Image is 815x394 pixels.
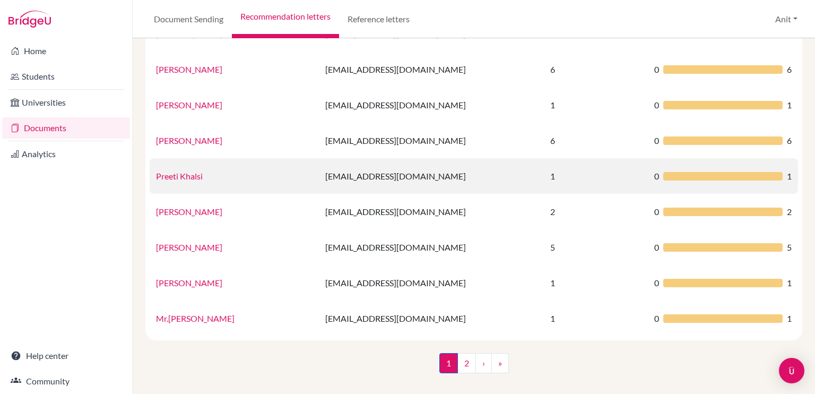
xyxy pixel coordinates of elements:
a: [PERSON_NAME] [156,207,222,217]
td: [EMAIL_ADDRESS][DOMAIN_NAME] [319,194,544,229]
span: 1 [439,353,458,373]
a: » [491,353,509,373]
nav: ... [439,353,509,382]
span: 0 [654,277,659,289]
td: 2 [544,194,647,229]
a: Home [2,40,130,62]
td: [EMAIL_ADDRESS][DOMAIN_NAME] [319,158,544,194]
td: [EMAIL_ADDRESS][DOMAIN_NAME] [319,265,544,301]
a: Mr.[PERSON_NAME] [156,313,235,323]
a: Help center [2,345,130,366]
td: [EMAIL_ADDRESS][DOMAIN_NAME] [319,123,544,158]
span: 0 [654,63,659,76]
a: [PERSON_NAME] [156,135,222,145]
td: 1 [544,87,647,123]
td: 1 [544,265,647,301]
td: 1 [544,301,647,336]
span: 2 [787,205,792,218]
span: 5 [787,241,792,254]
a: Documents [2,117,130,139]
td: [EMAIL_ADDRESS][DOMAIN_NAME] [319,52,544,87]
td: [EMAIL_ADDRESS][DOMAIN_NAME] [319,87,544,123]
span: 6 [787,134,792,147]
a: › [475,353,492,373]
img: Bridge-U [8,11,51,28]
span: 0 [654,241,659,254]
a: Analytics [2,143,130,165]
span: 0 [654,312,659,325]
span: 0 [654,99,659,112]
a: [PERSON_NAME] [156,278,222,288]
a: Preeti Khalsi [156,171,203,181]
a: [PERSON_NAME] [156,64,222,74]
span: 1 [787,277,792,289]
a: [PERSON_NAME] [156,29,222,39]
a: Universities [2,92,130,113]
div: Open Intercom Messenger [779,358,804,383]
span: 0 [654,170,659,183]
button: Anit [770,9,802,29]
a: Students [2,66,130,87]
td: 1 [544,158,647,194]
span: 1 [787,312,792,325]
td: 6 [544,123,647,158]
td: [EMAIL_ADDRESS][DOMAIN_NAME] [319,301,544,336]
td: 6 [544,52,647,87]
span: 0 [654,205,659,218]
span: 0 [654,134,659,147]
span: 6 [787,63,792,76]
span: 1 [787,99,792,112]
span: 1 [787,170,792,183]
td: 5 [544,229,647,265]
a: [PERSON_NAME] [156,100,222,110]
a: Community [2,371,130,392]
a: 2 [457,353,476,373]
td: [EMAIL_ADDRESS][DOMAIN_NAME] [319,229,544,265]
a: [PERSON_NAME] [156,242,222,252]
